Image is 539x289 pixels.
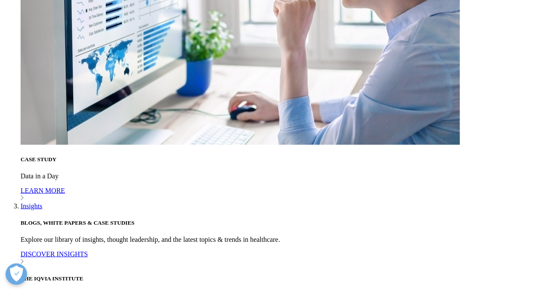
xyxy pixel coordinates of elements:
[21,219,536,226] h5: BLOGS, WHITE PAPERS & CASE STUDIES
[21,156,536,163] h5: CASE STUDY
[21,202,42,209] a: Insights
[21,172,536,180] p: Data in a Day
[21,235,536,243] p: Explore our library of insights, thought leadership, and the latest topics & trends in healthcare.
[21,187,536,202] a: LEARN MORE
[21,250,536,265] a: DISCOVER INSIGHTS
[21,275,536,282] h5: THE IQVIA INSTITUTE
[6,263,27,285] button: Open Preferences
